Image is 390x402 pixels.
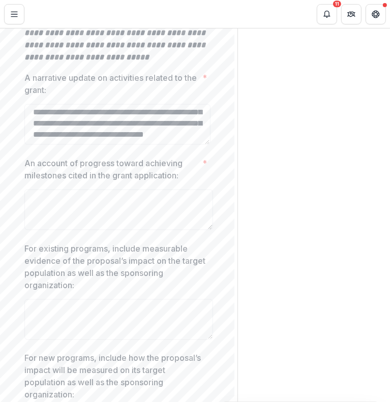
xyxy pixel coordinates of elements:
[24,72,198,96] p: A narrative update on activities related to the grant:
[24,352,207,401] p: For new programs, include how the proposal’s impact will be measured on its target population as ...
[366,4,386,24] button: Get Help
[341,4,362,24] button: Partners
[333,1,341,8] div: 11
[4,4,24,24] button: Toggle Menu
[24,157,198,181] p: An account of progress toward achieving milestones cited in the grant application:
[24,242,207,291] p: For existing programs, include measurable evidence of the proposal’s impact on the target populat...
[317,4,337,24] button: Notifications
